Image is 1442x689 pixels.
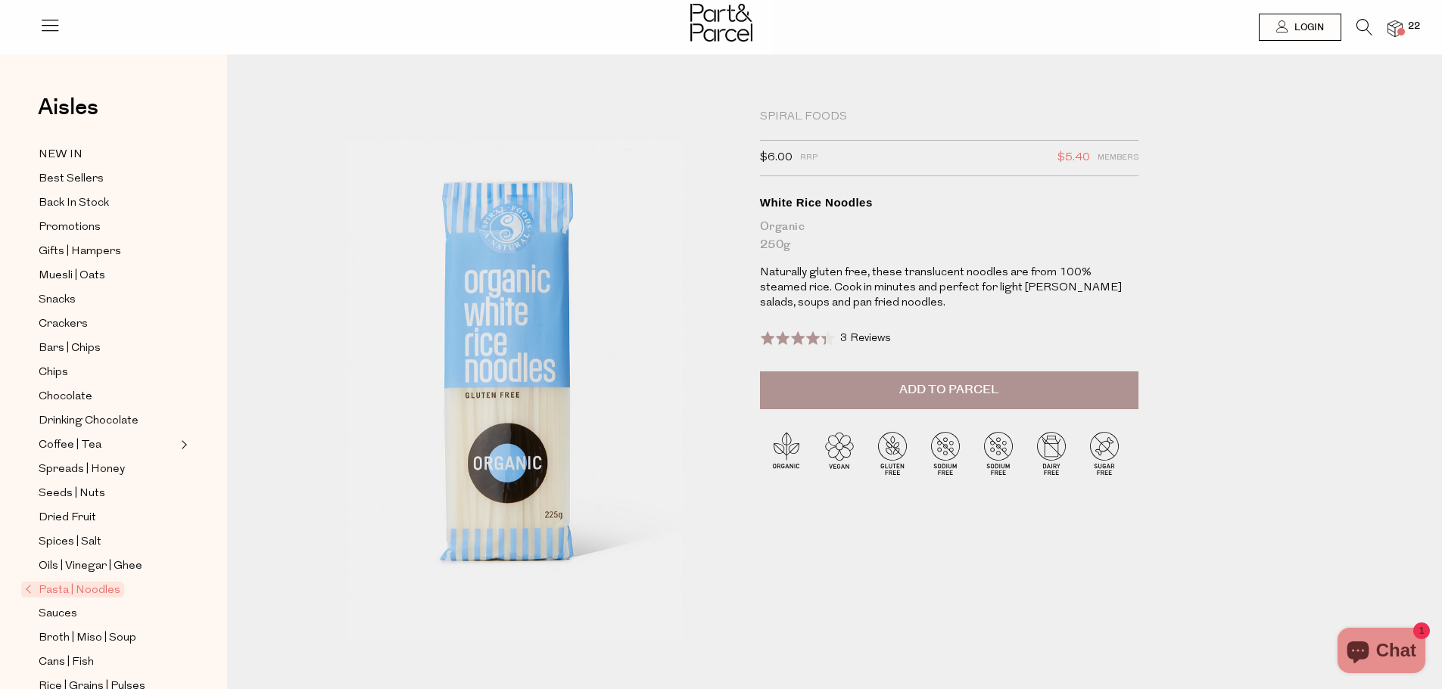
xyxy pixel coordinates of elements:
[39,509,96,527] span: Dried Fruit
[39,194,109,213] span: Back In Stock
[39,604,176,623] a: Sauces
[39,557,176,576] a: Oils | Vinegar | Ghee
[760,265,1138,311] p: Naturally gluten free, these translucent noodles are from 100% steamed rice. Cook in minutes and ...
[800,148,818,168] span: RRP
[39,629,136,647] span: Broth | Miso | Soup
[39,290,176,309] a: Snacks
[1025,427,1078,480] img: P_P-ICONS-Live_Bec_V11_Dairy_Free.svg
[1259,14,1341,41] a: Login
[39,364,68,382] span: Chips
[39,532,176,551] a: Spices | Salt
[1078,427,1131,480] img: P_P-ICONS-Live_Bec_V11_Sugar_Free.svg
[177,436,188,454] button: Expand/Collapse Coffee | Tea
[39,436,176,455] a: Coffee | Tea
[39,605,77,623] span: Sauces
[39,169,176,188] a: Best Sellers
[39,436,101,455] span: Coffee | Tea
[39,653,94,672] span: Cans | Fish
[39,218,176,237] a: Promotions
[39,170,104,188] span: Best Sellers
[39,267,105,285] span: Muesli | Oats
[866,427,919,480] img: P_P-ICONS-Live_Bec_V11_Gluten_Free.svg
[39,411,176,430] a: Drinking Chocolate
[273,115,737,663] img: White Rice Noodles
[899,381,998,399] span: Add to Parcel
[1057,148,1090,168] span: $5.40
[39,243,121,261] span: Gifts | Hampers
[39,460,176,479] a: Spreads | Honey
[690,4,752,42] img: Part&Parcel
[39,363,176,382] a: Chips
[38,96,98,134] a: Aisles
[1404,20,1424,33] span: 22
[1387,20,1403,36] a: 22
[813,427,866,480] img: P_P-ICONS-Live_Bec_V11_Vegan.svg
[39,145,176,164] a: NEW IN
[760,110,1138,125] div: Spiral Foods
[972,427,1025,480] img: P_P-ICONS-Live_Bec_V11_Sodium_Free.svg
[39,315,88,334] span: Crackers
[1333,628,1430,677] inbox-online-store-chat: Shopify online store chat
[39,242,176,261] a: Gifts | Hampers
[39,412,139,430] span: Drinking Chocolate
[840,333,891,344] span: 3 Reviews
[39,557,142,576] span: Oils | Vinegar | Ghee
[919,427,972,480] img: P_P-ICONS-Live_Bec_V11_Sodium_Free.svg
[39,194,176,213] a: Back In Stock
[39,315,176,334] a: Crackers
[39,387,176,406] a: Chocolate
[39,219,101,237] span: Promotions
[39,461,125,479] span: Spreads | Honey
[760,218,1138,254] div: Organic 250g
[39,291,76,309] span: Snacks
[39,339,176,358] a: Bars | Chips
[38,91,98,124] span: Aisles
[39,146,83,164] span: NEW IN
[39,388,92,406] span: Chocolate
[39,533,101,551] span: Spices | Salt
[39,653,176,672] a: Cans | Fish
[39,266,176,285] a: Muesli | Oats
[21,582,124,597] span: Pasta | Noodles
[760,371,1138,409] button: Add to Parcel
[760,427,813,480] img: P_P-ICONS-Live_Bec_V11_Organic.svg
[1098,148,1138,168] span: Members
[760,195,1138,210] div: White Rice Noodles
[39,485,105,503] span: Seeds | Nuts
[39,340,101,358] span: Bars | Chips
[39,628,176,647] a: Broth | Miso | Soup
[39,508,176,527] a: Dried Fruit
[760,148,793,168] span: $6.00
[1291,21,1324,34] span: Login
[25,581,176,599] a: Pasta | Noodles
[39,484,176,503] a: Seeds | Nuts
